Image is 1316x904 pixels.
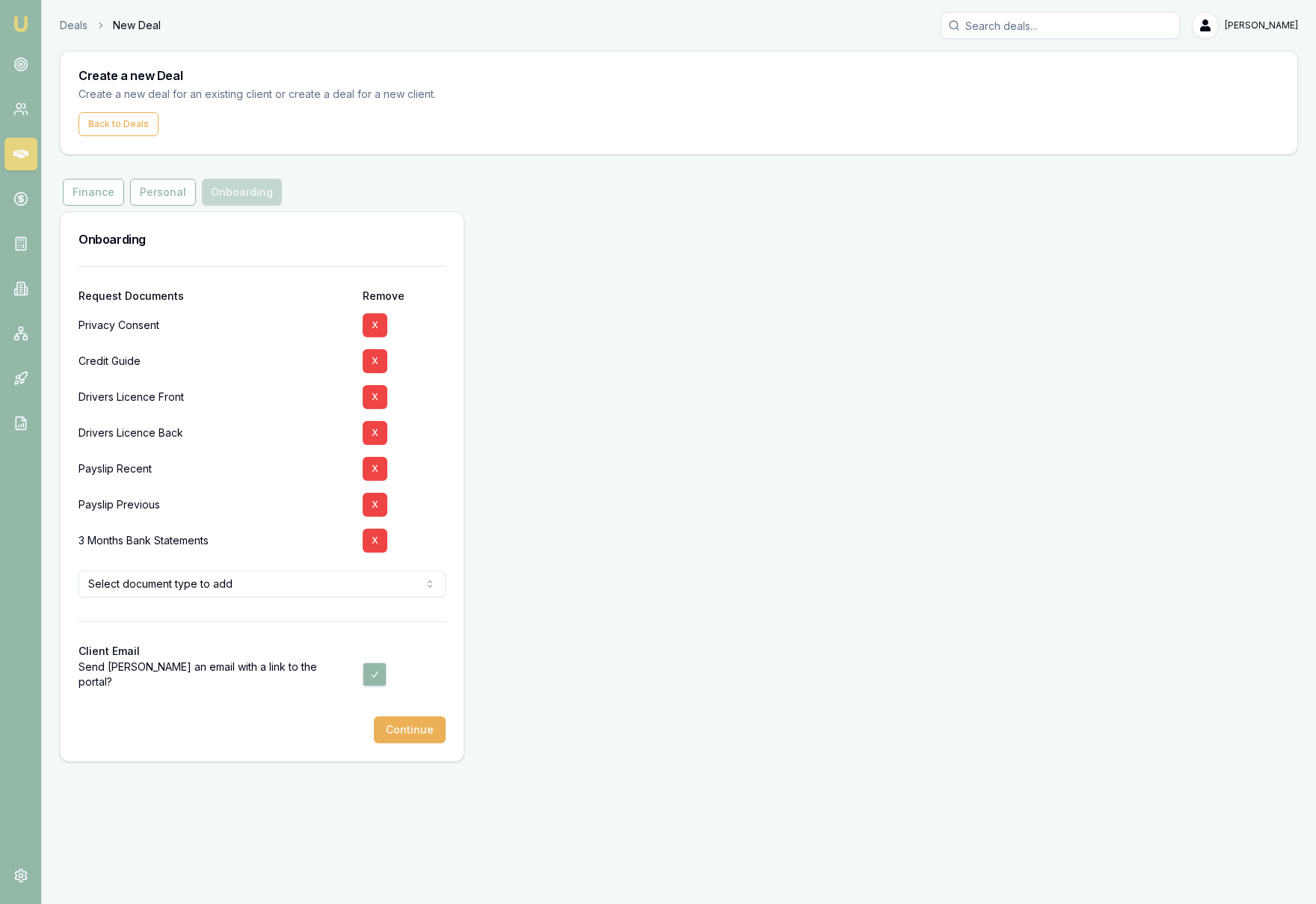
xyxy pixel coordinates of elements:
[63,179,124,206] button: Finance
[1225,19,1298,31] span: [PERSON_NAME]
[130,179,196,206] button: Personal
[79,112,159,136] button: Back to Deals
[60,18,87,33] a: Deals
[363,385,387,409] button: X
[363,313,387,337] button: X
[79,451,351,487] div: Payslip Recent
[79,659,351,689] label: Send [PERSON_NAME] an email with a link to the portal?
[79,487,351,523] div: Payslip Previous
[79,646,446,657] div: Client Email
[363,421,387,445] button: X
[79,86,461,103] p: Create a new deal for an existing client or create a deal for a new client.
[12,15,30,33] img: emu-icon-u.png
[363,529,387,553] button: X
[363,349,387,373] button: X
[79,307,351,343] div: Privacy Consent
[363,457,387,481] button: X
[79,230,446,248] h3: Onboarding
[941,12,1180,39] input: Search deals
[113,18,161,33] span: New Deal
[363,493,387,517] button: X
[374,716,446,743] button: Continue
[79,343,351,379] div: Credit Guide
[60,18,161,33] nav: breadcrumb
[79,415,351,451] div: Drivers Licence Back
[79,70,1279,82] h3: Create a new Deal
[79,523,351,559] div: 3 Months Bank Statements
[79,379,351,415] div: Drivers Licence Front
[79,291,351,301] div: Request Documents
[363,291,446,301] div: Remove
